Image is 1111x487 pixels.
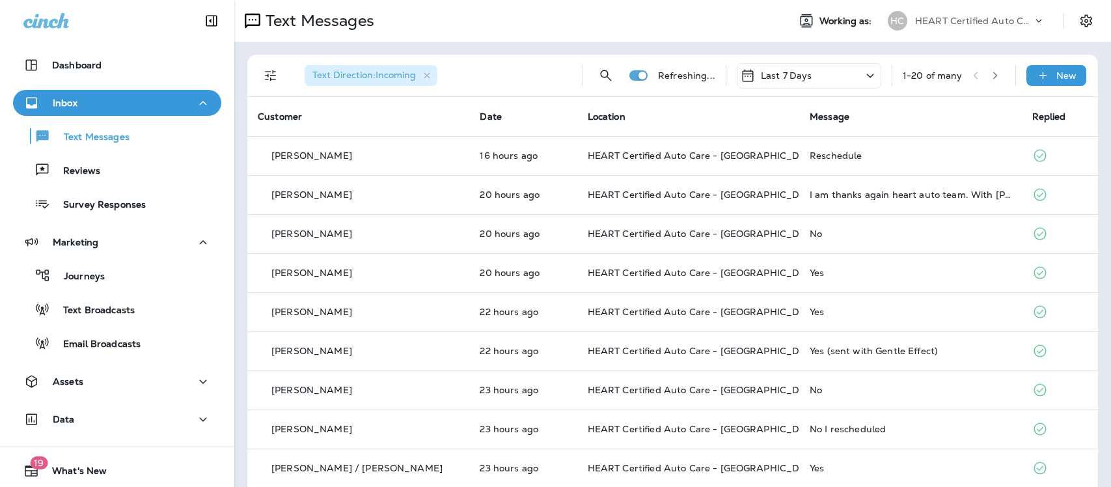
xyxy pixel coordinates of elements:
div: I am thanks again heart auto team. With Kisha at the Helm. I think that spelling is right!🙂 [810,189,1011,200]
span: HEART Certified Auto Care - [GEOGRAPHIC_DATA] [588,345,821,357]
p: Text Messages [260,11,374,31]
p: [PERSON_NAME] [271,150,352,161]
span: HEART Certified Auto Care - [GEOGRAPHIC_DATA] [588,228,821,240]
div: No I rescheduled [810,424,1011,434]
span: HEART Certified Auto Care - [GEOGRAPHIC_DATA] [588,384,821,396]
p: Survey Responses [50,199,146,212]
p: [PERSON_NAME] [271,268,352,278]
p: Aug 25, 2025 11:52 AM [480,229,566,239]
span: Replied [1032,111,1066,122]
p: [PERSON_NAME] [271,346,352,356]
span: Text Direction : Incoming [312,69,416,81]
button: Text Broadcasts [13,296,221,323]
p: Aug 25, 2025 11:49 AM [480,268,566,278]
p: Last 7 Days [761,70,812,81]
span: HEART Certified Auto Care - [GEOGRAPHIC_DATA] [588,423,821,435]
span: HEART Certified Auto Care - [GEOGRAPHIC_DATA] [588,306,821,318]
div: Text Direction:Incoming [305,65,437,86]
p: Aug 25, 2025 09:33 AM [480,385,566,395]
button: Data [13,406,221,432]
button: Email Broadcasts [13,329,221,357]
span: HEART Certified Auto Care - [GEOGRAPHIC_DATA] [588,150,821,161]
p: [PERSON_NAME] / [PERSON_NAME] [271,463,443,473]
div: Yes [810,307,1011,317]
button: Marketing [13,229,221,255]
div: Yes (sent with Gentle Effect) [810,346,1011,356]
button: Inbox [13,90,221,116]
button: Filters [258,63,284,89]
p: New [1056,70,1077,81]
p: Aug 25, 2025 09:30 AM [480,463,566,473]
button: Settings [1075,9,1098,33]
div: No [810,385,1011,395]
p: Aug 25, 2025 04:16 PM [480,150,566,161]
button: Survey Responses [13,190,221,217]
div: HC [888,11,907,31]
span: HEART Certified Auto Care - [GEOGRAPHIC_DATA] [588,267,821,279]
span: Message [810,111,849,122]
p: [PERSON_NAME] [271,189,352,200]
span: What's New [39,466,107,481]
div: No [810,229,1011,239]
div: Yes [810,268,1011,278]
p: Text Broadcasts [50,305,135,317]
p: [PERSON_NAME] [271,424,352,434]
p: [PERSON_NAME] [271,229,352,239]
span: Working as: [819,16,875,27]
span: Date [480,111,502,122]
button: Journeys [13,262,221,289]
p: Aug 25, 2025 10:05 AM [480,307,566,317]
p: [PERSON_NAME] [271,307,352,317]
p: Assets [53,376,83,387]
div: Yes [810,463,1011,473]
button: 19What's New [13,458,221,484]
span: HEART Certified Auto Care - [GEOGRAPHIC_DATA] [588,462,821,474]
span: Customer [258,111,302,122]
span: Location [588,111,625,122]
p: Text Messages [51,132,130,144]
p: Reviews [50,165,100,178]
p: Aug 25, 2025 12:38 PM [480,189,566,200]
p: Marketing [53,237,98,247]
div: Reschedule [810,150,1011,161]
button: Search Messages [593,63,619,89]
p: Data [53,414,75,424]
p: Inbox [53,98,77,108]
button: Dashboard [13,52,221,78]
p: HEART Certified Auto Care [915,16,1032,26]
span: 19 [30,456,48,469]
p: Aug 25, 2025 09:33 AM [480,424,566,434]
span: HEART Certified Auto Care - [GEOGRAPHIC_DATA] [588,189,821,201]
p: Refreshing... [658,70,715,81]
p: [PERSON_NAME] [271,385,352,395]
button: Collapse Sidebar [193,8,230,34]
div: 1 - 20 of many [903,70,963,81]
p: Dashboard [52,60,102,70]
p: Aug 25, 2025 09:57 AM [480,346,566,356]
p: Email Broadcasts [50,339,141,351]
button: Reviews [13,156,221,184]
button: Text Messages [13,122,221,150]
p: Journeys [51,271,105,283]
button: Assets [13,369,221,395]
